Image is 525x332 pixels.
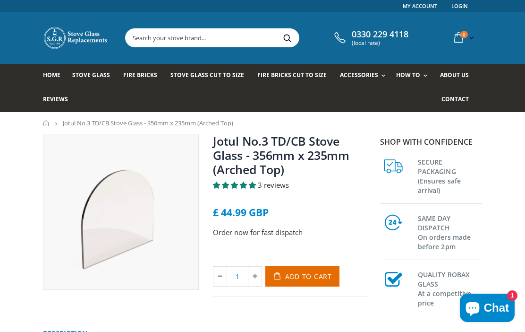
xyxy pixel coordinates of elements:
[418,156,482,195] h3: SECURE PACKAGING (Ensures safe arrival)
[43,134,198,289] img: widearchedtop_443145e6-206e-4056-b406-f6be91992a1d_800x_crop_center.webp
[43,120,50,126] a: Home
[441,88,476,112] a: Contact
[460,31,468,38] span: 0
[72,71,110,79] span: Stove Glass
[418,212,482,252] h3: SAME DAY DISPATCH On orders made before 2pm
[277,29,298,47] button: Search
[396,71,420,79] span: How To
[63,119,233,127] span: Jotul No.3 TD/CB Stove Glass - 356mm x 235mm (Arched Top)
[265,266,339,287] button: Add to Cart
[340,64,390,88] a: Accessories
[170,71,244,79] span: Stove Glass Cut To Size
[380,136,482,148] p: Shop with confidence
[396,64,432,88] a: How To
[440,71,469,79] span: About us
[257,64,334,88] a: Fire Bricks Cut To Size
[450,28,476,47] a: 0
[43,95,68,103] span: Reviews
[43,64,68,88] a: Home
[457,294,517,324] inbox-online-store-chat: Shopify online store chat
[441,95,469,103] span: Contact
[72,64,117,88] a: Stove Glass
[340,71,378,79] span: Accessories
[440,64,476,88] a: About us
[258,180,289,190] span: 3 reviews
[213,206,269,219] span: £ 44.99 GBP
[213,133,349,177] a: Jotul No.3 TD/CB Stove Glass - 356mm x 235mm (Arched Top)
[123,71,157,79] span: Fire Bricks
[285,272,332,281] span: Add to Cart
[43,71,60,79] span: Home
[213,180,258,190] span: 5.00 stars
[257,71,327,79] span: Fire Bricks Cut To Size
[123,64,164,88] a: Fire Bricks
[43,26,109,50] img: Stove Glass Replacement
[213,227,369,238] p: Order now for fast dispatch
[418,268,482,308] h3: QUALITY ROBAX GLASS At a competitive price
[126,29,386,47] input: Search your stove brand...
[170,64,251,88] a: Stove Glass Cut To Size
[43,88,75,112] a: Reviews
